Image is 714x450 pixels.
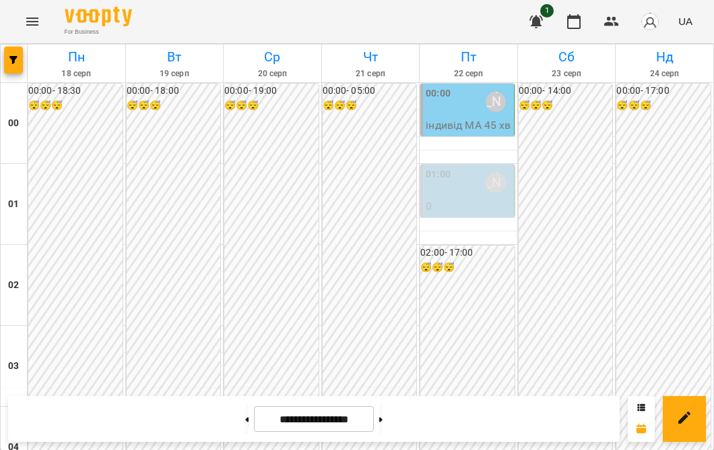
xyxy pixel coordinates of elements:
[28,84,123,99] h6: 00:00 - 18:30
[641,12,659,31] img: avatar_s.png
[426,86,451,101] label: 00:00
[30,67,123,80] h6: 18 серп
[323,84,417,99] h6: 00:00 - 05:00
[420,260,515,275] h6: 😴😴😴
[520,67,614,80] h6: 23 серп
[618,47,711,67] h6: Нд
[540,4,554,18] span: 1
[616,84,711,99] h6: 00:00 - 17:00
[520,47,614,67] h6: Сб
[8,116,19,131] h6: 00
[324,67,418,80] h6: 21 серп
[420,246,515,260] h6: 02:00 - 17:00
[16,5,48,38] button: Menu
[673,9,698,34] button: UA
[519,99,613,113] h6: 😴😴😴
[323,99,417,113] h6: 😴😴😴
[127,99,221,113] h6: 😴😴😴
[30,47,123,67] h6: Пн
[8,197,19,212] h6: 01
[8,359,19,374] h6: 03
[678,14,692,28] span: UA
[426,167,451,182] label: 01:00
[226,47,319,67] h6: Ср
[65,28,132,36] span: For Business
[128,47,222,67] h6: Вт
[65,7,132,26] img: Voopty Logo
[426,117,511,149] p: індивід МА 45 хв - [PERSON_NAME]
[422,47,515,67] h6: Пт
[324,47,418,67] h6: Чт
[226,67,319,80] h6: 20 серп
[224,99,319,113] h6: 😴😴😴
[224,84,319,99] h6: 00:00 - 19:00
[28,99,123,113] h6: 😴😴😴
[486,173,506,193] div: Божко Олександра
[486,92,506,112] div: Божко Олександра
[127,84,221,99] h6: 00:00 - 18:00
[422,67,515,80] h6: 22 серп
[618,67,711,80] h6: 24 серп
[128,67,222,80] h6: 19 серп
[426,198,511,215] p: 0
[616,99,711,113] h6: 😴😴😴
[519,84,613,99] h6: 00:00 - 14:00
[426,215,511,262] p: індивід МА 45 хв ([PERSON_NAME])
[8,278,19,293] h6: 02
